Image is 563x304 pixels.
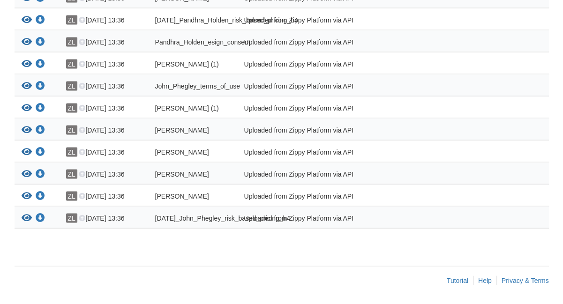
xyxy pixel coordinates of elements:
[237,126,460,138] div: Uploaded from Zippy Platform via API
[155,148,209,156] span: [PERSON_NAME]
[66,15,77,25] span: ZL
[36,17,45,24] a: Download 09-15-2025_Pandhra_Holden_risk_based_pricing_h4
[237,15,460,28] div: Uploaded from Zippy Platform via API
[155,38,250,46] span: Pandhra_Holden_esign_consent
[36,193,45,200] a: Download John_Phegley_sms_consent
[22,82,32,91] button: View John_Phegley_terms_of_use
[155,126,209,134] span: [PERSON_NAME]
[79,82,124,90] span: [DATE] 13:36
[237,214,460,226] div: Uploaded from Zippy Platform via API
[237,192,460,204] div: Uploaded from Zippy Platform via API
[66,148,77,157] span: ZL
[22,37,32,47] button: View Pandhra_Holden_esign_consent
[22,104,32,113] button: View John_Phegley_sms_consent (1)
[22,126,32,135] button: View John_Phegley_privacy_notice
[79,60,124,68] span: [DATE] 13:36
[22,192,32,201] button: View John_Phegley_sms_consent
[155,16,298,24] span: [DATE]_Pandhra_Holden_risk_based_pricing_h4
[155,171,209,178] span: [PERSON_NAME]
[36,105,45,112] a: Download John_Phegley_sms_consent (1)
[36,127,45,134] a: Download John_Phegley_privacy_notice
[22,59,32,69] button: View John_Phegley_privacy_notice (1)
[22,214,32,223] button: View 09-17-2025_John_Phegley_risk_based_pricing_h4
[155,104,219,112] span: [PERSON_NAME] (1)
[79,215,124,222] span: [DATE] 13:36
[237,59,460,72] div: Uploaded from Zippy Platform via API
[66,37,77,47] span: ZL
[237,82,460,94] div: Uploaded from Zippy Platform via API
[36,149,45,156] a: Download John_Phegley_joint_credit
[155,60,219,68] span: [PERSON_NAME] (1)
[79,148,124,156] span: [DATE] 13:36
[79,104,124,112] span: [DATE] 13:36
[79,126,124,134] span: [DATE] 13:36
[66,59,77,69] span: ZL
[36,215,45,222] a: Download 09-17-2025_John_Phegley_risk_based_pricing_h4
[237,37,460,50] div: Uploaded from Zippy Platform via API
[478,277,492,284] a: Help
[79,171,124,178] span: [DATE] 13:36
[22,148,32,157] button: View John_Phegley_joint_credit
[155,193,209,200] span: [PERSON_NAME]
[79,193,124,200] span: [DATE] 13:36
[36,61,45,68] a: Download John_Phegley_privacy_notice (1)
[237,148,460,160] div: Uploaded from Zippy Platform via API
[79,38,124,46] span: [DATE] 13:36
[36,171,45,178] a: Download John_Phegley_credit_authorization
[36,39,45,46] a: Download Pandhra_Holden_esign_consent
[237,170,460,182] div: Uploaded from Zippy Platform via API
[66,170,77,179] span: ZL
[66,82,77,91] span: ZL
[66,104,77,113] span: ZL
[502,277,549,284] a: Privacy & Terms
[155,82,240,90] span: John_Phegley_terms_of_use
[36,83,45,90] a: Download John_Phegley_terms_of_use
[79,16,124,24] span: [DATE] 13:36
[66,214,77,223] span: ZL
[447,277,468,284] a: Tutorial
[66,192,77,201] span: ZL
[237,104,460,116] div: Uploaded from Zippy Platform via API
[155,215,290,222] span: [DATE]_John_Phegley_risk_based_pricing_h4
[22,170,32,179] button: View John_Phegley_credit_authorization
[66,126,77,135] span: ZL
[22,15,32,25] button: View 09-15-2025_Pandhra_Holden_risk_based_pricing_h4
